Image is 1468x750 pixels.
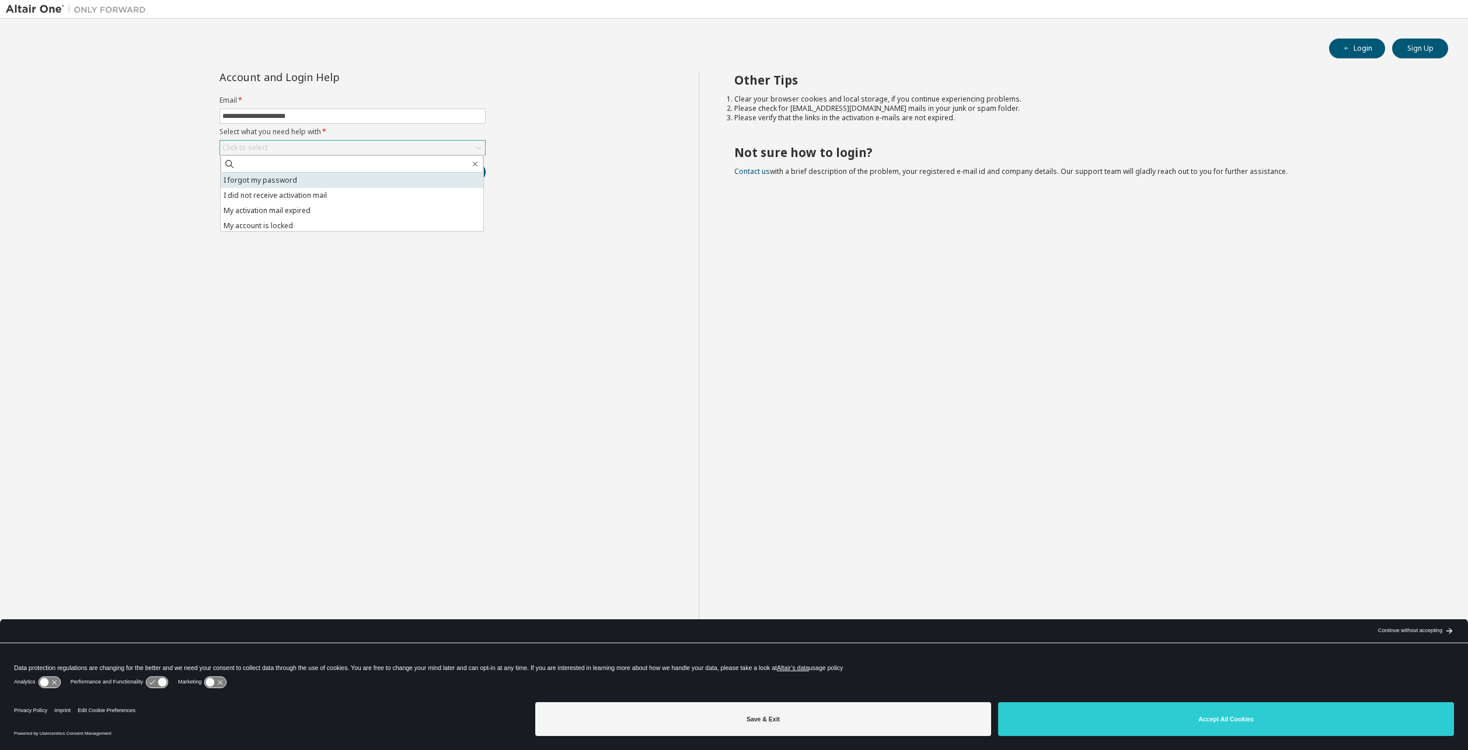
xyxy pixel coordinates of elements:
[734,104,1427,113] li: Please check for [EMAIL_ADDRESS][DOMAIN_NAME] mails in your junk or spam folder.
[734,166,1288,176] span: with a brief description of the problem, your registered e-mail id and company details. Our suppo...
[734,113,1427,123] li: Please verify that the links in the activation e-mails are not expired.
[1392,39,1448,58] button: Sign Up
[734,72,1427,88] h2: Other Tips
[6,4,152,15] img: Altair One
[1329,39,1385,58] button: Login
[219,127,486,137] label: Select what you need help with
[734,145,1427,160] h2: Not sure how to login?
[734,166,770,176] a: Contact us
[219,96,486,105] label: Email
[221,173,483,188] li: I forgot my password
[220,141,485,155] div: Click to select
[222,143,268,152] div: Click to select
[734,95,1427,104] li: Clear your browser cookies and local storage, if you continue experiencing problems.
[219,72,433,82] div: Account and Login Help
